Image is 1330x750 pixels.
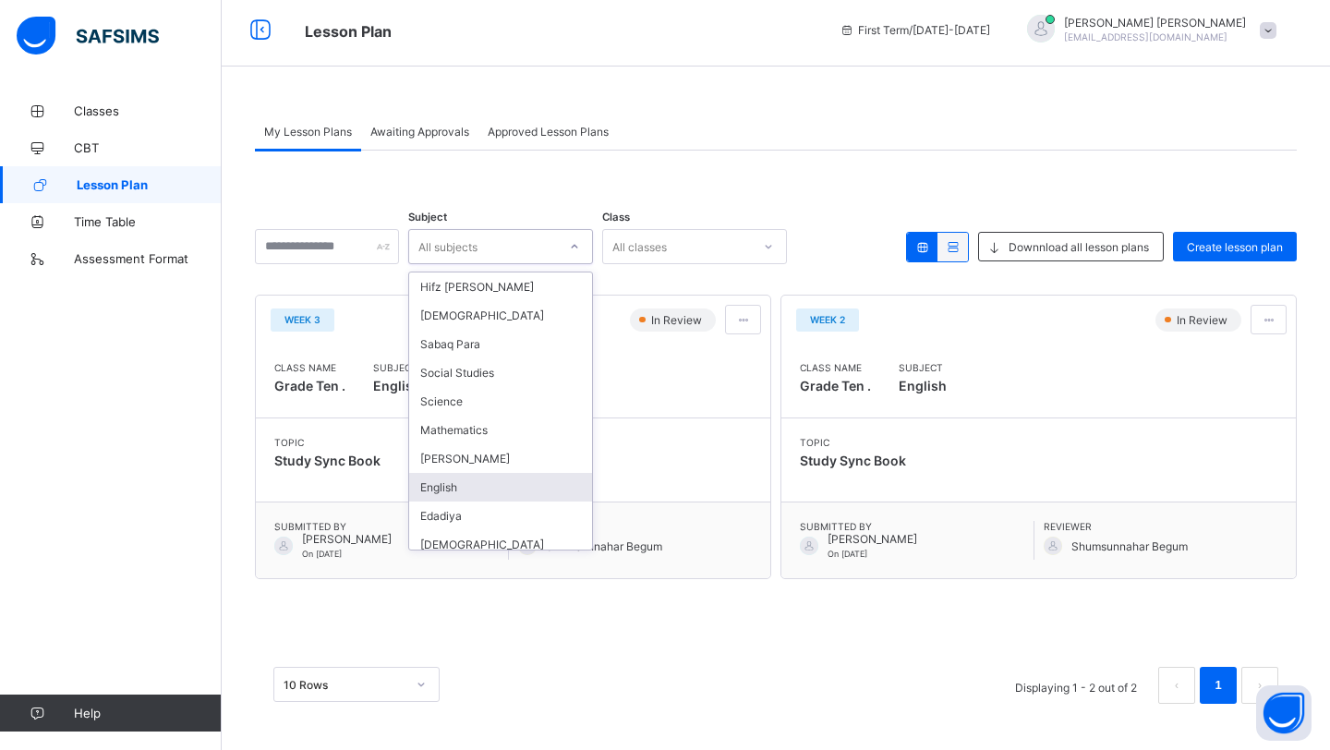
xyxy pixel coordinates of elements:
[74,251,222,266] span: Assessment Format
[1158,667,1195,704] li: 上一页
[274,521,508,532] span: Submitted By
[409,330,592,358] div: Sabaq Para
[284,314,320,325] span: Week 3
[274,437,381,448] span: Topic
[409,444,592,473] div: [PERSON_NAME]
[899,373,947,399] span: English
[828,532,917,546] span: [PERSON_NAME]
[409,502,592,530] div: Edadiya
[828,549,867,559] span: On [DATE]
[1175,313,1233,327] span: In Review
[1009,240,1149,254] span: Downnload all lesson plans
[409,301,592,330] div: [DEMOGRAPHIC_DATA]
[810,314,845,325] span: Week 2
[1256,685,1312,741] button: Open asap
[1158,667,1195,704] button: prev page
[74,706,221,720] span: Help
[602,211,630,224] span: Class
[649,313,707,327] span: In Review
[1187,240,1283,254] span: Create lesson plan
[409,358,592,387] div: Social Studies
[74,214,222,229] span: Time Table
[1200,667,1237,704] li: 1
[800,437,906,448] span: Topic
[409,416,592,444] div: Mathematics
[1071,539,1188,553] span: Shumsunnahar Begum
[418,229,478,264] div: All subjects
[409,473,592,502] div: English
[305,22,392,41] span: Lesson Plan
[274,378,345,393] span: Grade Ten .
[74,140,222,155] span: CBT
[1064,16,1246,30] span: [PERSON_NAME] [PERSON_NAME]
[284,678,405,692] div: 10 Rows
[488,125,609,139] span: Approved Lesson Plans
[409,530,592,559] div: [DEMOGRAPHIC_DATA]
[612,229,667,264] div: All classes
[274,362,345,373] span: Class Name
[1001,667,1151,704] li: Displaying 1 - 2 out of 2
[264,125,352,139] span: My Lesson Plans
[370,125,469,139] span: Awaiting Approvals
[409,387,592,416] div: Science
[840,23,990,37] span: session/term information
[302,532,392,546] span: [PERSON_NAME]
[274,453,381,468] span: Study Sync Book
[800,378,871,393] span: Grade Ten .
[1064,31,1227,42] span: [EMAIL_ADDRESS][DOMAIN_NAME]
[74,103,222,118] span: Classes
[409,272,592,301] div: Hifz [PERSON_NAME]
[373,362,421,373] span: Subject
[518,521,753,532] span: Reviewer
[1209,673,1227,697] a: 1
[1009,15,1286,45] div: SaimahKhokhar
[800,521,1034,532] span: Submitted By
[373,373,421,399] span: English
[302,549,342,559] span: On [DATE]
[546,539,662,553] span: Shumsunnahar Begum
[77,177,222,192] span: Lesson Plan
[408,211,447,224] span: Subject
[800,362,871,373] span: Class Name
[899,362,947,373] span: Subject
[17,17,159,55] img: safsims
[1241,667,1278,704] li: 下一页
[800,453,906,468] span: Study Sync Book
[1241,667,1278,704] button: next page
[1044,521,1278,532] span: Reviewer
